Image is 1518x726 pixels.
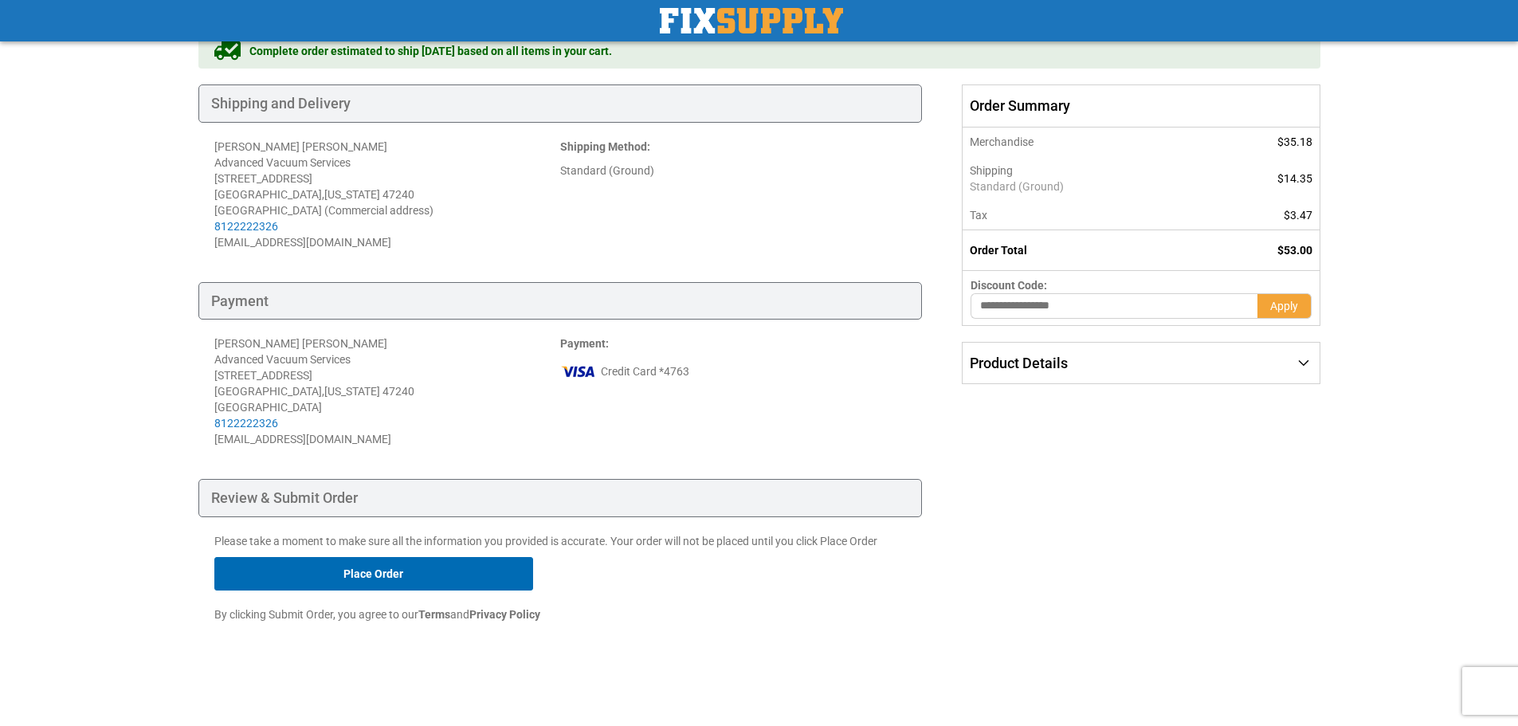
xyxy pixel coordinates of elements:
[214,139,560,250] address: [PERSON_NAME] [PERSON_NAME] Advanced Vacuum Services [STREET_ADDRESS] [GEOGRAPHIC_DATA] , 47240 [...
[214,236,391,249] span: [EMAIL_ADDRESS][DOMAIN_NAME]
[1277,172,1312,185] span: $14.35
[970,355,1068,371] span: Product Details
[469,608,540,621] strong: Privacy Policy
[560,337,609,350] strong: :
[560,140,647,153] span: Shipping Method
[971,279,1047,292] span: Discount Code:
[214,336,560,431] div: [PERSON_NAME] [PERSON_NAME] Advanced Vacuum Services [STREET_ADDRESS] [GEOGRAPHIC_DATA] , 47240 [...
[970,244,1027,257] strong: Order Total
[249,43,612,59] span: Complete order estimated to ship [DATE] based on all items in your cart.
[198,84,923,123] div: Shipping and Delivery
[324,188,380,201] span: [US_STATE]
[970,179,1198,194] span: Standard (Ground)
[970,164,1013,177] span: Shipping
[198,479,923,517] div: Review & Submit Order
[214,417,278,430] a: 8122222326
[660,8,843,33] img: Fix Industrial Supply
[560,163,906,179] div: Standard (Ground)
[1270,300,1298,312] span: Apply
[214,557,533,591] button: Place Order
[214,606,907,622] p: By clicking Submit Order, you agree to our and
[560,337,606,350] span: Payment
[560,359,906,383] div: Credit Card *4763
[1277,244,1312,257] span: $53.00
[418,608,450,621] strong: Terms
[1277,135,1312,148] span: $35.18
[963,128,1207,156] th: Merchandise
[1284,209,1312,222] span: $3.47
[962,84,1320,128] span: Order Summary
[963,201,1207,230] th: Tax
[214,433,391,445] span: [EMAIL_ADDRESS][DOMAIN_NAME]
[324,385,380,398] span: [US_STATE]
[198,282,923,320] div: Payment
[560,359,597,383] img: vi.png
[560,140,650,153] strong: :
[660,8,843,33] a: store logo
[214,533,907,549] p: Please take a moment to make sure all the information you provided is accurate. Your order will n...
[1257,293,1312,319] button: Apply
[214,220,278,233] a: 8122222326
